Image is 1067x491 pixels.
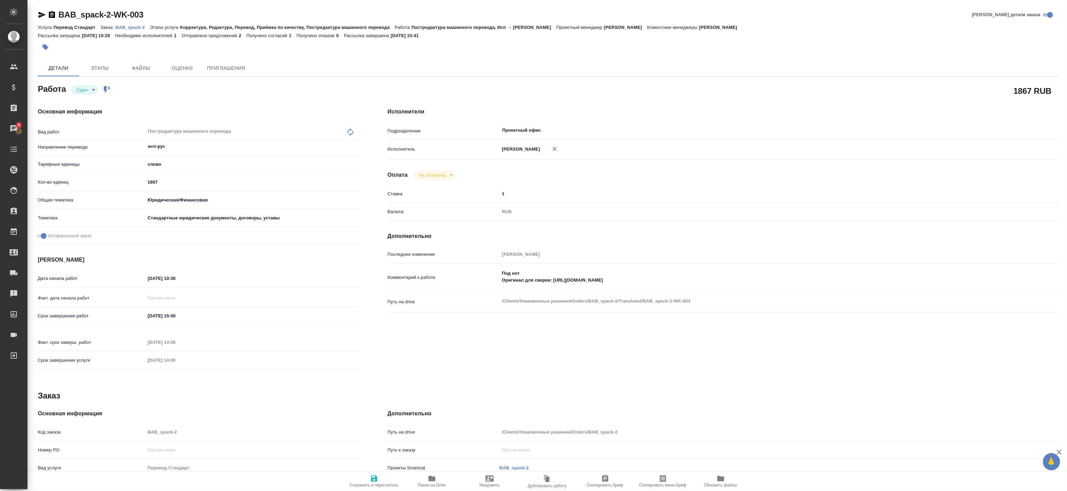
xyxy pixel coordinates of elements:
p: Подразделение [388,128,500,134]
input: ✎ Введи что-нибудь [145,311,205,321]
span: Скопировать мини-бриф [639,483,686,488]
p: Валюта [388,208,500,215]
p: [PERSON_NAME] [500,146,540,153]
button: Не оплачена [417,172,447,178]
button: Open [356,146,358,147]
p: Необходимо исполнителей [115,33,174,38]
button: Дублировать работу [519,472,576,491]
span: Нотариальный заказ [48,232,91,239]
p: Постредактура машинного перевода, Исп → [PERSON_NAME] [412,25,556,30]
span: Приглашения [207,64,246,73]
p: Рассылка завершена [344,33,391,38]
span: Обновить файлы [704,483,737,488]
span: Уведомить [479,483,500,488]
p: Факт. дата начала работ [38,295,145,302]
p: Срок завершения работ [38,313,145,319]
a: BAB_spack-2 [500,465,529,470]
input: Пустое поле [145,337,205,347]
h4: [PERSON_NAME] [38,256,360,264]
p: Заказ: [100,25,115,30]
span: Дублировать работу [528,483,567,488]
input: Пустое поле [145,355,205,365]
p: [DATE] 10:41 [391,33,424,38]
p: Комментарий к работе [388,274,500,281]
span: 🙏 [1046,455,1057,469]
h4: Дополнительно [388,410,1059,418]
span: Файлы [124,64,157,73]
p: Путь на drive [388,298,500,305]
h2: 1867 RUB [1014,85,1052,97]
p: Тематика [38,215,145,221]
h4: Исполнители [388,108,1059,116]
input: Пустое поле [145,427,360,437]
p: Путь на drive [388,429,500,436]
button: Open [1000,130,1001,131]
p: Исполнитель [388,146,500,153]
span: Детали [42,64,75,73]
p: Последнее изменение [388,251,500,258]
textarea: Под нот Оригинал для сверки: [URL][DOMAIN_NAME] [500,268,1004,286]
a: BAB_spack-2-WK-003 [58,10,143,19]
p: Срок завершения услуги [38,357,145,364]
h4: Основная информация [38,410,360,418]
p: Путь к заказу [388,447,500,454]
h2: Заказ [38,390,60,401]
input: Пустое поле [500,445,1004,455]
p: Этапы услуги [150,25,180,30]
button: Сохранить и пересчитать [345,472,403,491]
p: Вид работ [38,129,145,135]
p: Получено отказов [297,33,336,38]
input: Пустое поле [145,445,360,455]
input: ✎ Введи что-нибудь [145,177,360,187]
p: BAB_spack-2 [116,25,150,30]
p: Проекты Smartcat [388,465,500,471]
p: Код заказа [38,429,145,436]
p: 2 [239,33,246,38]
div: Стандартные юридические документы, договоры, уставы [145,212,360,224]
p: Номер РО [38,447,145,454]
input: Пустое поле [145,463,360,473]
button: Скопировать ссылку для ЯМессенджера [38,11,46,19]
div: Сдан [71,85,98,95]
span: 8 [13,122,24,129]
p: Проектный менеджер [556,25,604,30]
p: Отправлено предложений [182,33,239,38]
p: Получено согласий [247,33,289,38]
span: Скопировать бриф [587,483,623,488]
button: Скопировать мини-бриф [634,472,692,491]
p: Факт. срок заверш. работ [38,339,145,346]
span: [PERSON_NAME] детали заказа [972,11,1041,18]
button: Папка на Drive [403,472,461,491]
input: Пустое поле [145,293,205,303]
a: 8 [2,120,26,137]
p: Клиентские менеджеры [647,25,699,30]
button: Уведомить [461,472,519,491]
p: Дата начала работ [38,275,145,282]
span: Этапы [83,64,116,73]
button: Обновить файлы [692,472,750,491]
p: Вид услуги [38,465,145,471]
button: Сдан [75,87,89,93]
p: Ставка [388,190,500,197]
input: Пустое поле [500,427,1004,437]
span: Оценки [166,64,199,73]
p: 1 [174,33,182,38]
p: [PERSON_NAME] [604,25,647,30]
p: Кол-во единиц [38,179,145,186]
h4: Основная информация [38,108,360,116]
p: Перевод Стандарт [53,25,100,30]
input: ✎ Введи что-нибудь [500,189,1004,199]
p: Услуга [38,25,53,30]
p: Тарифные единицы [38,161,145,168]
div: RUB [500,206,1004,218]
button: Добавить тэг [38,40,53,55]
div: Юридическая/Финансовая [145,194,360,206]
button: 🙏 [1043,453,1060,470]
p: Корректура, Редактура, Перевод, Приёмка по качеству, Постредактура машинного перевода [180,25,395,30]
div: Сдан [413,171,456,180]
h2: Работа [38,82,66,95]
p: Направление перевода [38,144,145,151]
p: Работа [395,25,412,30]
p: Общая тематика [38,197,145,204]
span: Сохранить и пересчитать [350,483,399,488]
